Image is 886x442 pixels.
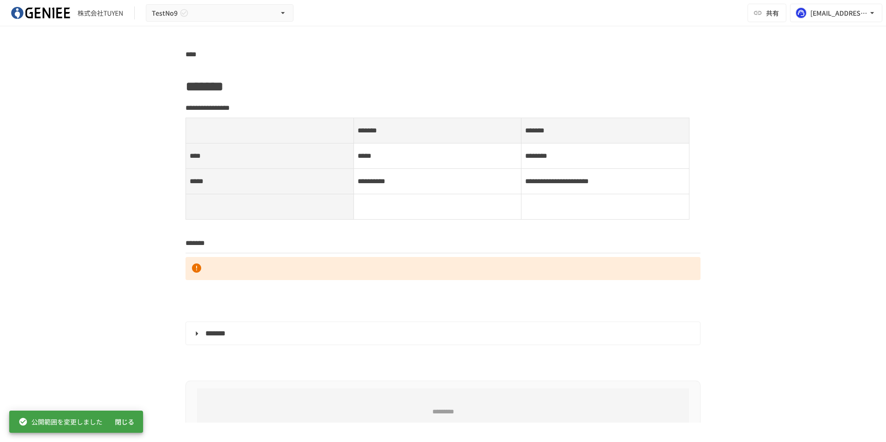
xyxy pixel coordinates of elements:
button: 閉じる [110,413,139,430]
div: 公開範囲を変更しました [18,413,102,430]
div: [EMAIL_ADDRESS][DOMAIN_NAME] [810,7,868,19]
button: TestNo9 [146,4,293,22]
div: 株式会社TUYEN [78,8,123,18]
span: TestNo9 [152,7,178,19]
img: mDIuM0aA4TOBKl0oB3pspz7XUBGXdoniCzRRINgIxkl [11,6,70,20]
button: [EMAIL_ADDRESS][DOMAIN_NAME] [790,4,882,22]
button: 共有 [748,4,786,22]
span: 共有 [766,8,779,18]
